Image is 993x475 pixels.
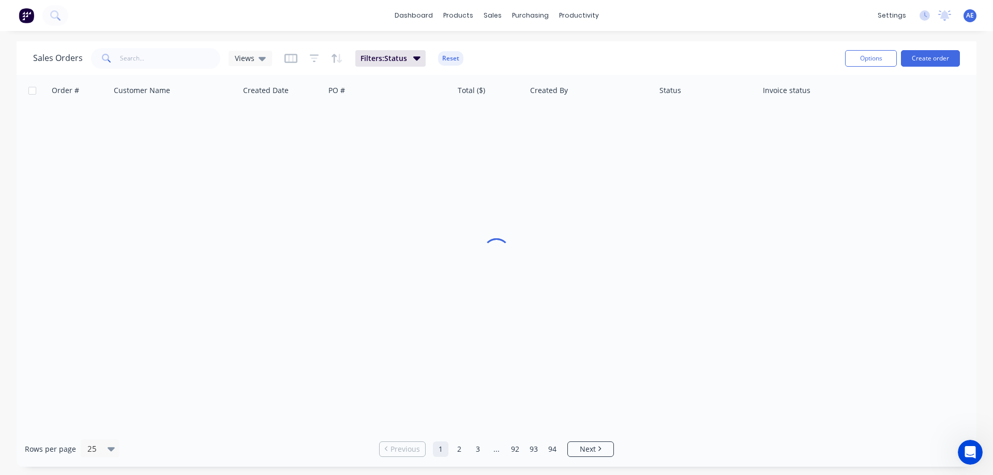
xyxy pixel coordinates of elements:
[958,440,983,465] iframe: Intercom live chat
[966,11,974,20] span: AE
[355,50,426,67] button: Filters:Status
[438,51,463,66] button: Reset
[580,444,596,454] span: Next
[452,441,467,457] a: Page 2
[872,8,911,23] div: settings
[507,441,523,457] a: Page 92
[659,85,681,96] div: Status
[375,441,618,457] ul: Pagination
[526,441,541,457] a: Page 93
[433,441,448,457] a: Page 1 is your current page
[52,85,79,96] div: Order #
[545,441,560,457] a: Page 94
[458,85,485,96] div: Total ($)
[25,444,76,454] span: Rows per page
[120,48,221,69] input: Search...
[243,85,289,96] div: Created Date
[507,8,554,23] div: purchasing
[390,444,420,454] span: Previous
[554,8,604,23] div: productivity
[328,85,345,96] div: PO #
[235,53,254,64] span: Views
[530,85,568,96] div: Created By
[763,85,810,96] div: Invoice status
[114,85,170,96] div: Customer Name
[489,441,504,457] a: Jump forward
[478,8,507,23] div: sales
[901,50,960,67] button: Create order
[19,8,34,23] img: Factory
[470,441,486,457] a: Page 3
[568,444,613,454] a: Next page
[360,53,407,64] span: Filters: Status
[389,8,438,23] a: dashboard
[33,53,83,63] h1: Sales Orders
[380,444,425,454] a: Previous page
[845,50,897,67] button: Options
[438,8,478,23] div: products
